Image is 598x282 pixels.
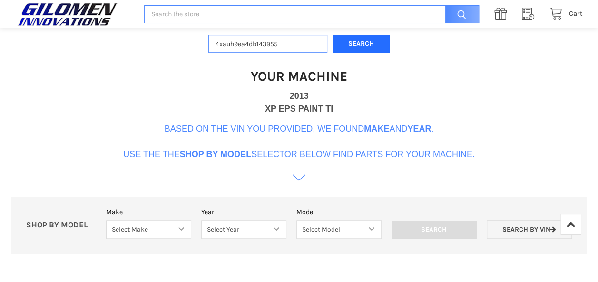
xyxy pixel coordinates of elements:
[180,150,251,159] b: Shop By Model
[560,214,581,235] a: Top of Page
[544,8,583,20] a: Cart
[123,122,475,161] p: Based on the VIN you provided, we found and . Use the the selector below find parts for your mach...
[569,9,583,18] span: Cart
[15,2,134,26] a: GILOMEN INNOVATIONS
[21,220,101,230] p: SHOP BY MODEL
[392,221,477,239] input: Search
[15,2,120,26] img: GILOMEN INNOVATIONS
[208,35,327,53] input: Enter VIN of your machine
[487,220,572,239] a: Search by VIN
[106,207,191,217] label: Make
[333,35,390,53] button: Search
[296,207,382,217] label: Model
[364,124,389,133] b: Make
[144,5,479,24] input: Search the store
[440,5,479,24] input: Search
[201,207,286,217] label: Year
[407,124,431,133] b: Year
[265,103,333,115] div: XP EPS PAINT TI
[289,90,308,103] div: 2013
[251,68,347,85] h1: Your Machine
